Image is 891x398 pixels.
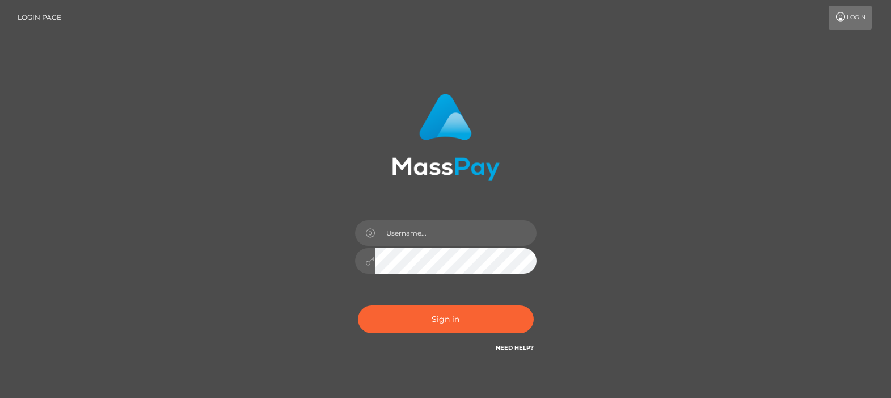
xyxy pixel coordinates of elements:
a: Need Help? [496,344,534,351]
a: Login [829,6,872,30]
input: Username... [375,220,537,246]
button: Sign in [358,305,534,333]
img: MassPay Login [392,94,500,181]
a: Login Page [18,6,61,30]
